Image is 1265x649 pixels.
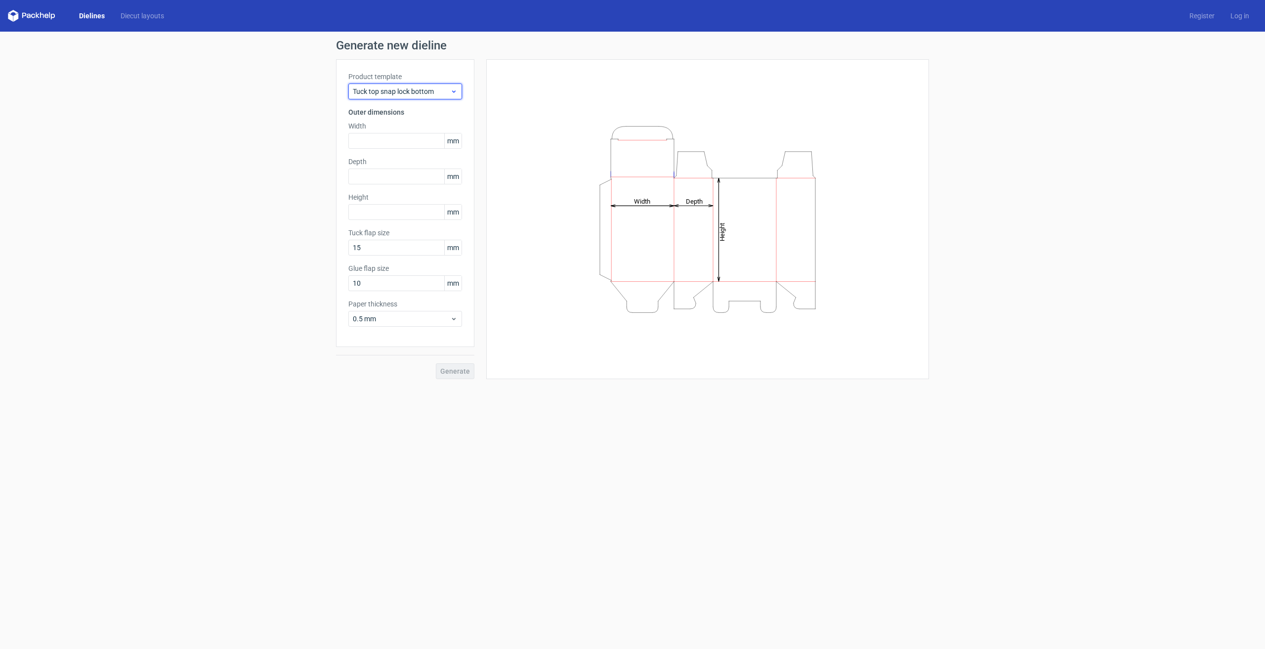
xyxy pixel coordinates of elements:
[1223,11,1257,21] a: Log in
[686,197,703,205] tspan: Depth
[444,133,462,148] span: mm
[348,299,462,309] label: Paper thickness
[718,222,726,241] tspan: Height
[348,157,462,167] label: Depth
[634,197,650,205] tspan: Width
[336,40,929,51] h1: Generate new dieline
[348,121,462,131] label: Width
[444,240,462,255] span: mm
[1181,11,1223,21] a: Register
[353,87,450,96] span: Tuck top snap lock bottom
[71,11,113,21] a: Dielines
[348,228,462,238] label: Tuck flap size
[348,72,462,82] label: Product template
[113,11,172,21] a: Diecut layouts
[444,169,462,184] span: mm
[444,205,462,219] span: mm
[353,314,450,324] span: 0.5 mm
[348,263,462,273] label: Glue flap size
[348,192,462,202] label: Height
[348,107,462,117] h3: Outer dimensions
[444,276,462,291] span: mm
